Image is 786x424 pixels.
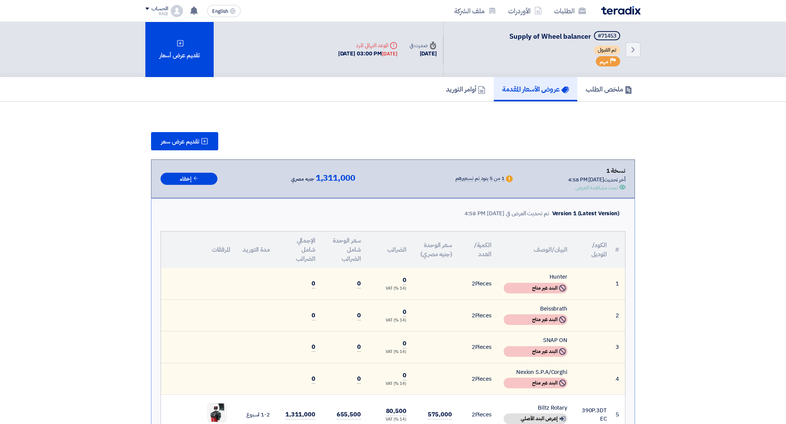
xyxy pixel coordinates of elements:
[171,5,183,17] img: profile_test.png
[151,6,168,12] div: الحساب
[504,314,567,325] div: البند غير متاح
[586,85,632,93] h5: ملخص الطلب
[382,50,397,58] div: [DATE]
[386,407,406,416] span: 80,500
[455,176,504,182] div: 1 من 5 بنود تم تسعيرهم
[145,12,168,16] div: RADI
[552,209,619,218] div: Version 1 (Latest Version)
[321,232,367,268] th: سعر الوحدة شامل الضرائب
[373,317,406,324] div: (14 %) VAT
[285,410,315,419] span: 1,311,000
[568,166,625,176] div: نسخة 1
[504,378,567,388] div: البند غير متاح
[357,279,361,288] span: 0
[613,331,625,363] td: 3
[151,132,218,150] button: تقديم عرض سعر
[472,343,475,351] span: 2
[448,2,502,20] a: ملف الشركة
[458,232,498,268] th: الكمية/العدد
[276,232,321,268] th: الإجمالي شامل الضرائب
[312,342,315,352] span: 0
[504,346,567,357] div: البند غير متاح
[504,283,567,293] div: البند غير متاح
[504,368,567,377] div: Nexion S.P.A/Corghi
[357,374,361,384] span: 0
[613,299,625,331] td: 2
[236,232,276,268] th: مدة التوريد
[410,41,437,49] div: صدرت في
[403,276,406,285] span: 0
[312,311,315,320] span: 0
[504,304,567,313] div: Beissbrath
[446,85,485,93] h5: أوامر التوريد
[465,209,549,218] div: تم تحديث العرض في [DATE] 4:58 PM
[504,336,567,345] div: SNAP ON
[472,279,475,288] span: 2
[613,268,625,299] td: 1
[403,339,406,348] span: 0
[458,331,498,363] td: Pieces
[504,273,567,281] div: Hunter
[312,374,315,384] span: 0
[502,2,548,20] a: الأوردرات
[410,49,437,58] div: [DATE]
[575,184,618,192] div: تمت مشاهدة العرض
[458,299,498,331] td: Pieces
[613,363,625,395] td: 4
[577,77,641,101] a: ملخص الطلب
[161,173,217,185] button: إخفاء
[357,311,361,320] span: 0
[161,232,236,268] th: المرفقات
[337,410,361,419] span: 655,500
[509,31,591,41] span: Supply of Wheel balancer
[601,6,641,15] img: Teradix logo
[207,5,241,17] button: English
[600,58,608,65] span: مهم
[594,46,620,55] span: تم القبول
[212,9,228,14] span: English
[428,410,452,419] span: 575,000
[598,33,616,39] div: #71453
[291,175,314,184] span: جنيه مصري
[472,410,475,419] span: 2
[494,77,577,101] a: عروض الأسعار المقدمة
[472,311,475,320] span: 2
[316,173,355,183] span: 1,311,000
[573,232,613,268] th: الكود/الموديل
[403,307,406,317] span: 0
[312,279,315,288] span: 0
[161,139,199,145] span: تقديم عرض سعر
[458,268,498,299] td: Pieces
[145,22,214,77] div: تقديم عرض أسعار
[568,176,625,184] div: أخر تحديث [DATE] 4:58 PM
[438,77,494,101] a: أوامر التوريد
[373,381,406,387] div: (14 %) VAT
[367,232,413,268] th: الضرائب
[357,342,361,352] span: 0
[373,349,406,355] div: (14 %) VAT
[458,363,498,395] td: Pieces
[502,85,569,93] h5: عروض الأسعار المقدمة
[613,232,625,268] th: #
[373,285,406,292] div: (14 %) VAT
[403,371,406,380] span: 0
[504,413,567,424] div: إعرض البند الأصلي
[509,31,622,42] h5: Supply of Wheel balancer
[413,232,458,268] th: سعر الوحدة (جنيه مصري)
[498,232,573,268] th: البيان/الوصف
[548,2,592,20] a: الطلبات
[338,49,397,58] div: [DATE] 03:00 PM
[338,41,397,49] div: الموعد النهائي للرد
[472,375,475,383] span: 2
[373,416,406,423] div: (14 %) VAT
[504,404,567,412] div: Biltz Rotary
